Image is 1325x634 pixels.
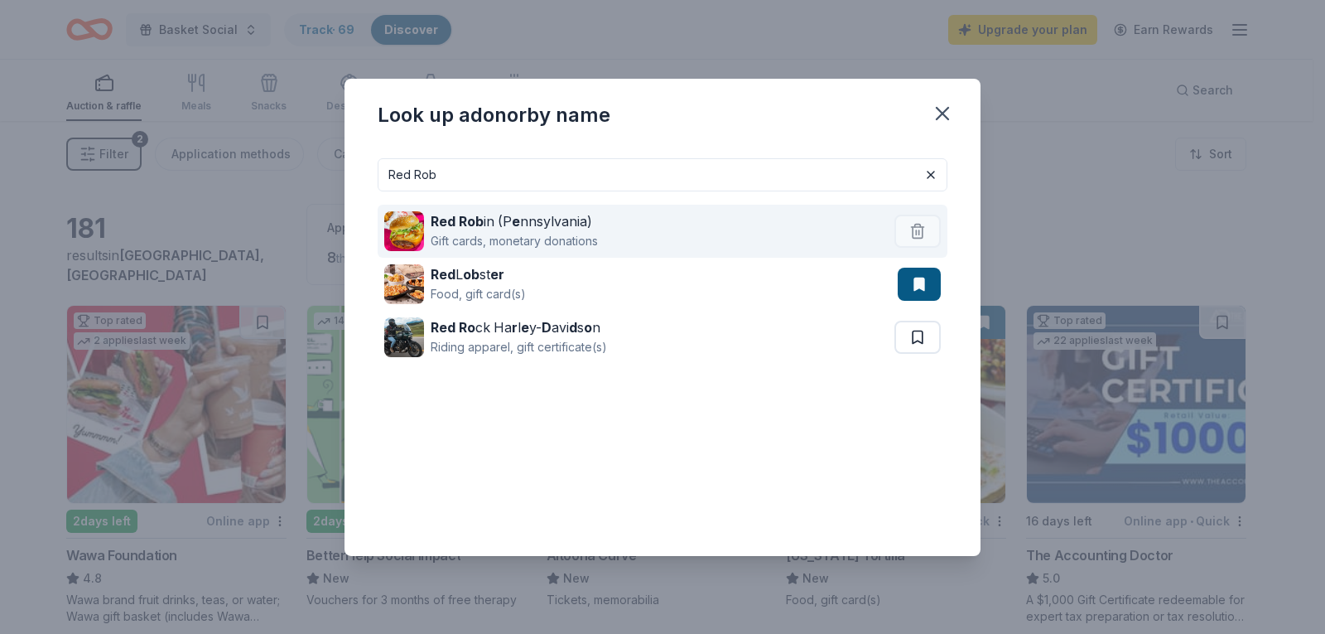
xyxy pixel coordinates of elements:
div: ck Ha l y- avi s n [431,317,607,337]
strong: ob [463,266,479,283]
img: Image for Red Rock Harley-Davidson [384,317,424,357]
strong: e [512,213,520,230]
strong: Red Rob [431,213,484,230]
input: Search [378,158,947,191]
div: Gift cards, monetary donations [431,231,598,251]
img: Image for Red Robin (Pennsylvania) [384,211,424,251]
strong: Red [431,266,455,283]
strong: r [512,319,518,336]
strong: e [521,319,529,336]
div: Look up a donor by name [378,102,610,128]
strong: er [490,266,504,283]
div: L st [431,264,526,284]
div: Riding apparel, gift certificate(s) [431,337,607,357]
img: Image for Red Lobster [384,264,424,304]
div: in (P nnsylvania) [431,211,598,231]
strong: o [584,319,592,336]
strong: d [569,319,577,336]
strong: D [542,319,552,336]
strong: Red Ro [431,319,475,336]
div: Food, gift card(s) [431,284,526,304]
